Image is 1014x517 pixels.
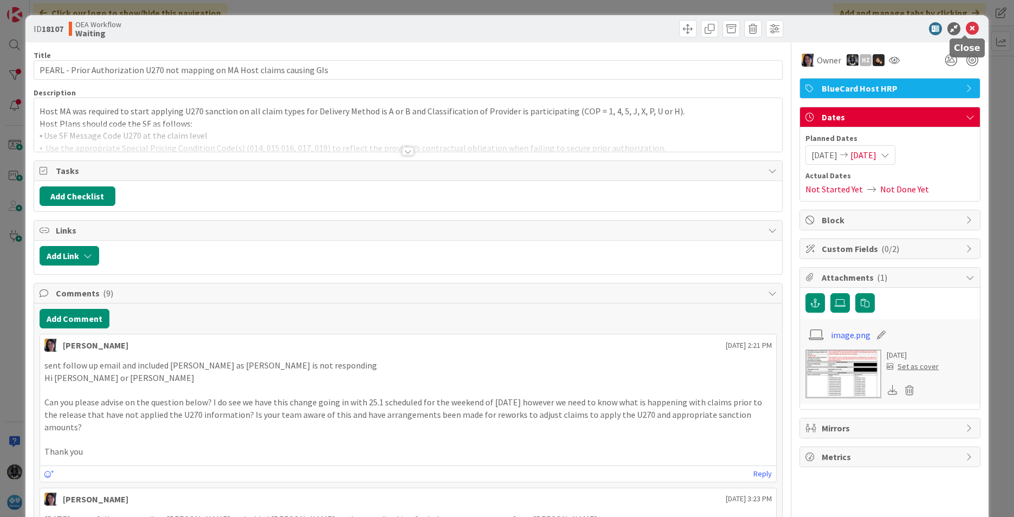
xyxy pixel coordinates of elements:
p: sent follow up email and included [PERSON_NAME] as [PERSON_NAME] is not responding [44,359,772,372]
span: Description [34,88,76,98]
span: Not Started Yet [805,183,863,196]
span: [DATE] 3:23 PM [726,493,772,505]
div: [PERSON_NAME] [63,493,128,506]
img: TC [44,339,57,352]
div: [DATE] [887,350,939,361]
img: KG [847,54,859,66]
span: Comments [56,287,763,300]
p: Host MA was required to start applying U270 sanction on all claim types for Delivery Method is A ... [40,105,777,118]
span: Tasks [56,164,763,177]
span: Links [56,224,763,237]
span: Block [822,214,960,227]
b: 18107 [42,23,63,34]
span: Actual Dates [805,170,974,182]
button: Add Link [40,246,99,266]
span: Not Done Yet [880,183,929,196]
p: Can you please advise on the question below? I do see we have this change going in with 25.1 sche... [44,396,772,433]
span: ( 9 ) [103,288,113,299]
button: Add Comment [40,309,109,328]
span: [DATE] [811,148,837,161]
div: Download [887,383,899,397]
span: Metrics [822,450,960,463]
div: Set as cover [887,361,939,372]
img: TC [802,54,815,67]
span: OEA Workflow [75,20,121,29]
h5: Close [954,43,980,53]
button: Add Checklist [40,186,115,206]
span: BlueCard Host HRP [822,82,960,95]
span: ( 1 ) [877,272,887,283]
span: Dates [822,111,960,124]
span: [DATE] [850,148,876,161]
span: Custom Fields [822,242,960,255]
span: Mirrors [822,422,960,435]
span: Planned Dates [805,133,974,144]
input: type card name here... [34,60,783,80]
span: Owner [817,54,841,67]
span: ID [34,22,63,35]
p: Host Plans should code the SF as follows: [40,118,777,130]
label: Title [34,50,51,60]
div: [PERSON_NAME] [63,339,128,352]
p: Thank you [44,445,772,458]
span: ( 0/2 ) [881,243,899,254]
b: Waiting [75,29,121,37]
img: ZB [873,54,885,66]
img: TC [44,493,57,506]
span: [DATE] 2:21 PM [726,340,772,351]
div: HZ [860,54,872,66]
a: Reply [753,467,772,481]
p: Hi [PERSON_NAME] or [PERSON_NAME] [44,372,772,384]
span: Attachments [822,271,960,284]
a: image.png [831,328,870,341]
